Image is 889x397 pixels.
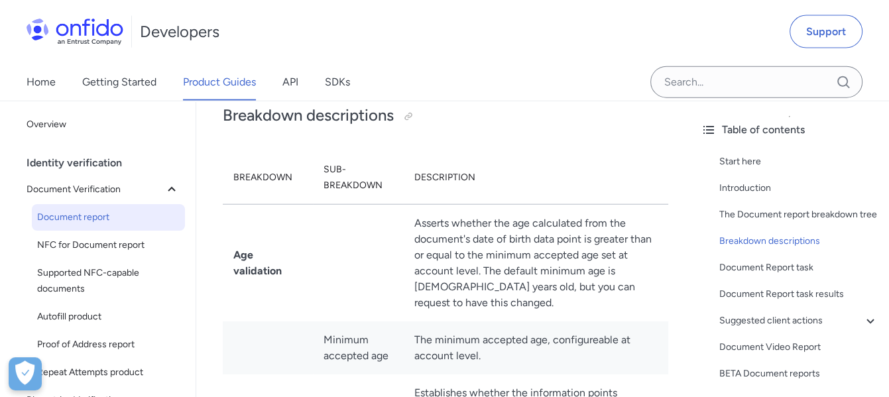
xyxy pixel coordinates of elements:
a: Supported NFC-capable documents [32,260,185,302]
div: Identity verification [27,150,190,176]
th: Sub-breakdown [313,151,404,205]
span: Overview [27,117,180,133]
span: NFC for Document report [37,237,180,253]
h2: Breakdown descriptions [223,105,664,127]
a: The Document report breakdown tree [719,207,878,223]
a: Product Guides [183,64,256,101]
a: SDKs [325,64,350,101]
td: Asserts whether the age calculated from the document's date of birth data point is greater than o... [404,204,668,321]
th: Description [404,151,668,205]
a: Proof of Address report [32,331,185,358]
a: Document Report task [719,260,878,276]
span: Autofill product [37,309,180,325]
span: Proof of Address report [37,337,180,353]
a: Home [27,64,56,101]
strong: Age validation [233,249,282,277]
a: Document report [32,204,185,231]
h1: Developers [140,21,219,42]
a: NFC for Document report [32,232,185,258]
a: Support [790,15,862,48]
span: Supported NFC-capable documents [37,265,180,297]
button: Document Verification [21,176,185,203]
a: API [282,64,298,101]
td: The minimum accepted age, configureable at account level. [404,321,668,374]
th: Breakdown [223,151,313,205]
a: Autofill product [32,304,185,330]
a: Introduction [719,180,878,196]
a: Document Video Report [719,339,878,355]
a: Overview [21,111,185,138]
div: Cookie Preferences [9,357,42,390]
input: Onfido search input field [650,66,862,98]
span: Repeat Attempts product [37,365,180,380]
a: Repeat Attempts product [32,359,185,386]
td: Minimum accepted age [313,321,404,374]
img: Onfido Logo [27,19,123,45]
a: Suggested client actions [719,313,878,329]
a: Breakdown descriptions [719,233,878,249]
a: Getting Started [82,64,156,101]
span: Document Verification [27,182,164,198]
a: Document Report task results [719,286,878,302]
button: Open Preferences [9,357,42,390]
a: Start here [719,154,878,170]
a: BETA Document reports [719,366,878,382]
div: Table of contents [701,122,878,138]
span: Document report [37,209,180,225]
